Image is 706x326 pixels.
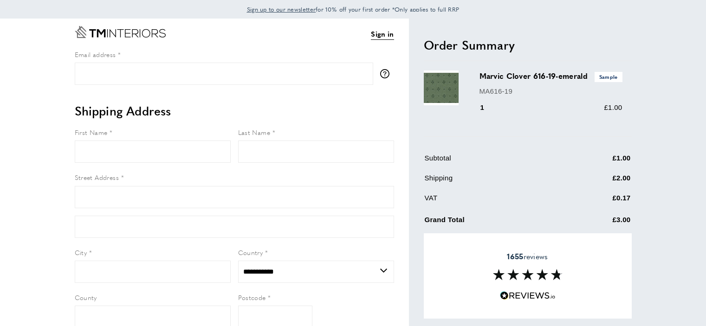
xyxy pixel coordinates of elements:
h3: Marvic Clover 616-19-emerald [479,70,622,82]
span: City [75,248,87,257]
td: £1.00 [567,153,631,171]
span: Last Name [238,128,271,137]
a: Sign in [371,28,394,40]
div: 1 [479,102,498,113]
img: Marvic Clover 616-19-emerald [424,70,459,105]
span: Sign up to our newsletter [247,5,316,13]
span: for 10% off your first order *Only applies to full RRP [247,5,460,13]
button: More information [380,69,394,78]
span: County [75,293,97,302]
span: Sample [595,72,622,82]
td: £3.00 [567,212,631,232]
td: Shipping [425,173,566,191]
span: reviews [507,252,548,261]
img: Reviews section [493,269,563,280]
strong: 1655 [507,251,523,262]
a: Sign up to our newsletter [247,5,316,14]
td: £0.17 [567,192,631,211]
span: £1.00 [604,103,622,111]
td: Grand Total [425,212,566,232]
span: Email address [75,50,116,59]
span: Postcode [238,293,266,302]
p: MA616-19 [479,86,622,97]
td: £2.00 [567,173,631,191]
span: First Name [75,128,108,137]
img: Reviews.io 5 stars [500,291,556,300]
a: Go to Home page [75,26,166,38]
h2: Order Summary [424,37,632,53]
span: Country [238,248,263,257]
h2: Shipping Address [75,102,394,119]
td: Subtotal [425,153,566,171]
td: VAT [425,192,566,211]
span: Street Address [75,173,119,182]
